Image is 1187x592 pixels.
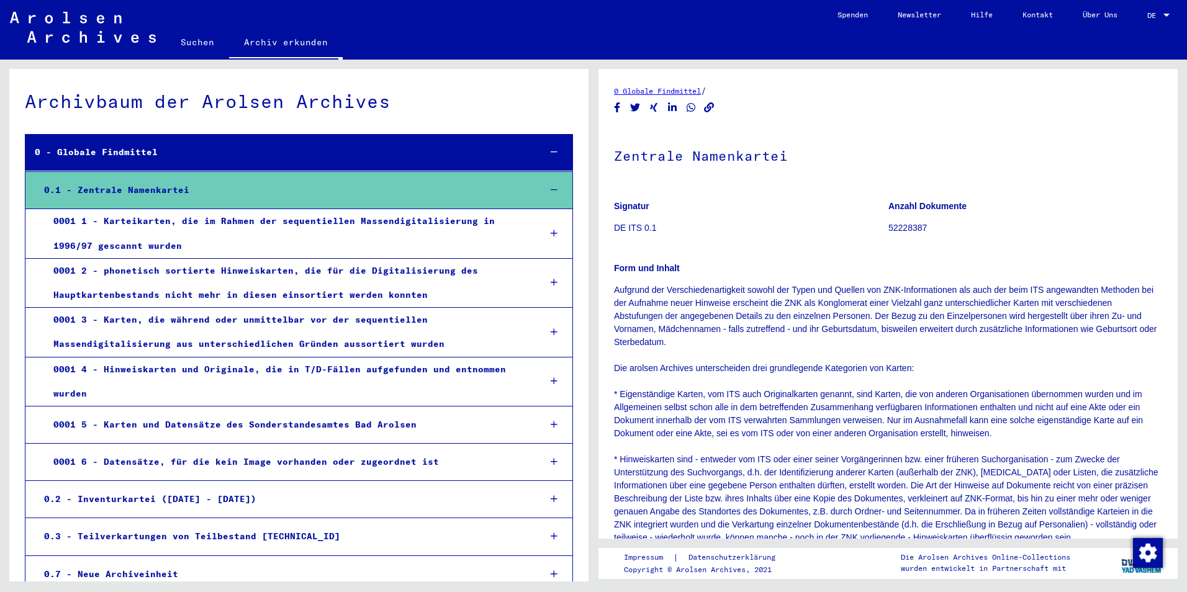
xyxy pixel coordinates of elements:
a: Datenschutzerklärung [679,551,790,564]
a: 0 Globale Findmittel [614,86,701,96]
button: Share on Facebook [611,100,624,115]
img: Zustimmung ändern [1133,538,1163,568]
p: 52228387 [888,222,1162,235]
div: 0001 6 - Datensätze, für die kein Image vorhanden oder zugeordnet ist [44,450,530,474]
p: DE ITS 0.1 [614,222,888,235]
div: 0001 5 - Karten und Datensätze des Sonderstandesamtes Bad Arolsen [44,413,530,437]
b: Form und Inhalt [614,263,680,273]
span: / [701,85,706,96]
a: Impressum [624,551,673,564]
a: Archiv erkunden [229,27,343,60]
p: wurden entwickelt in Partnerschaft mit [901,563,1070,574]
div: 0.7 - Neue Archiveinheit [35,562,530,586]
button: Share on Xing [648,100,661,115]
div: 0.3 - Teilverkartungen von Teilbestand [TECHNICAL_ID] [35,524,530,549]
button: Share on Twitter [629,100,642,115]
button: Share on WhatsApp [685,100,698,115]
div: 0001 2 - phonetisch sortierte Hinweiskarten, die für die Digitalisierung des Hauptkartenbestands ... [44,259,530,307]
button: Share on LinkedIn [666,100,679,115]
p: Copyright © Arolsen Archives, 2021 [624,564,790,575]
img: yv_logo.png [1119,547,1165,578]
div: 0 - Globale Findmittel [25,140,530,164]
span: DE [1147,11,1161,20]
div: 0001 4 - Hinweiskarten und Originale, die in T/D-Fällen aufgefunden und entnommen wurden [44,357,530,406]
div: | [624,551,790,564]
a: Suchen [166,27,229,57]
b: Anzahl Dokumente [888,201,967,211]
div: 0.2 - Inventurkartei ([DATE] - [DATE]) [35,487,530,511]
button: Copy link [703,100,716,115]
div: 0001 3 - Karten, die während oder unmittelbar vor der sequentiellen Massendigitalisierung aus unt... [44,308,530,356]
img: Arolsen_neg.svg [10,12,156,43]
b: Signatur [614,201,649,211]
p: Die Arolsen Archives Online-Collections [901,552,1070,563]
div: Zustimmung ändern [1132,537,1162,567]
div: 0.1 - Zentrale Namenkartei [35,178,530,202]
div: 0001 1 - Karteikarten, die im Rahmen der sequentiellen Massendigitalisierung in 1996/97 gescannt ... [44,209,530,258]
div: Archivbaum der Arolsen Archives [25,87,573,115]
h1: Zentrale Namenkartei [614,127,1162,182]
